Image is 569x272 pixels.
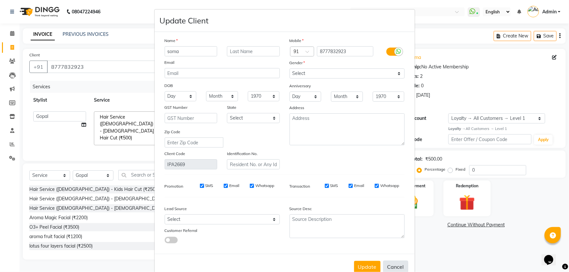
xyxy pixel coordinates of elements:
[290,105,305,111] label: Address
[227,159,280,169] input: Resident No. or Any Id
[165,83,173,89] label: DOB
[290,183,310,189] label: Transaction
[165,60,175,65] label: Email
[165,183,184,189] label: Promotion
[165,38,178,44] label: Name
[290,38,304,44] label: Mobile
[165,206,187,212] label: Lead Source
[165,228,198,234] label: Customer Referral
[165,137,223,148] input: Enter Zip Code
[227,105,236,110] label: State
[229,183,239,189] label: Email
[542,246,562,265] iframe: chat widget
[165,151,186,157] label: Client Code
[255,183,274,189] label: Whatsapp
[165,105,188,110] label: GST Number
[317,46,373,56] input: Mobile
[205,183,213,189] label: SMS
[330,183,338,189] label: SMS
[227,46,280,56] input: Last Name
[354,183,364,189] label: Email
[165,159,217,169] input: Client Code
[165,46,217,56] input: First Name
[165,68,280,78] input: Email
[290,206,312,212] label: Source Desc
[290,60,305,66] label: Gender
[165,113,217,123] input: GST Number
[290,83,311,89] label: Anniversary
[380,183,399,189] label: Whatsapp
[227,151,258,157] label: Identification No.
[160,15,209,26] h4: Update Client
[165,129,181,135] label: Zip Code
